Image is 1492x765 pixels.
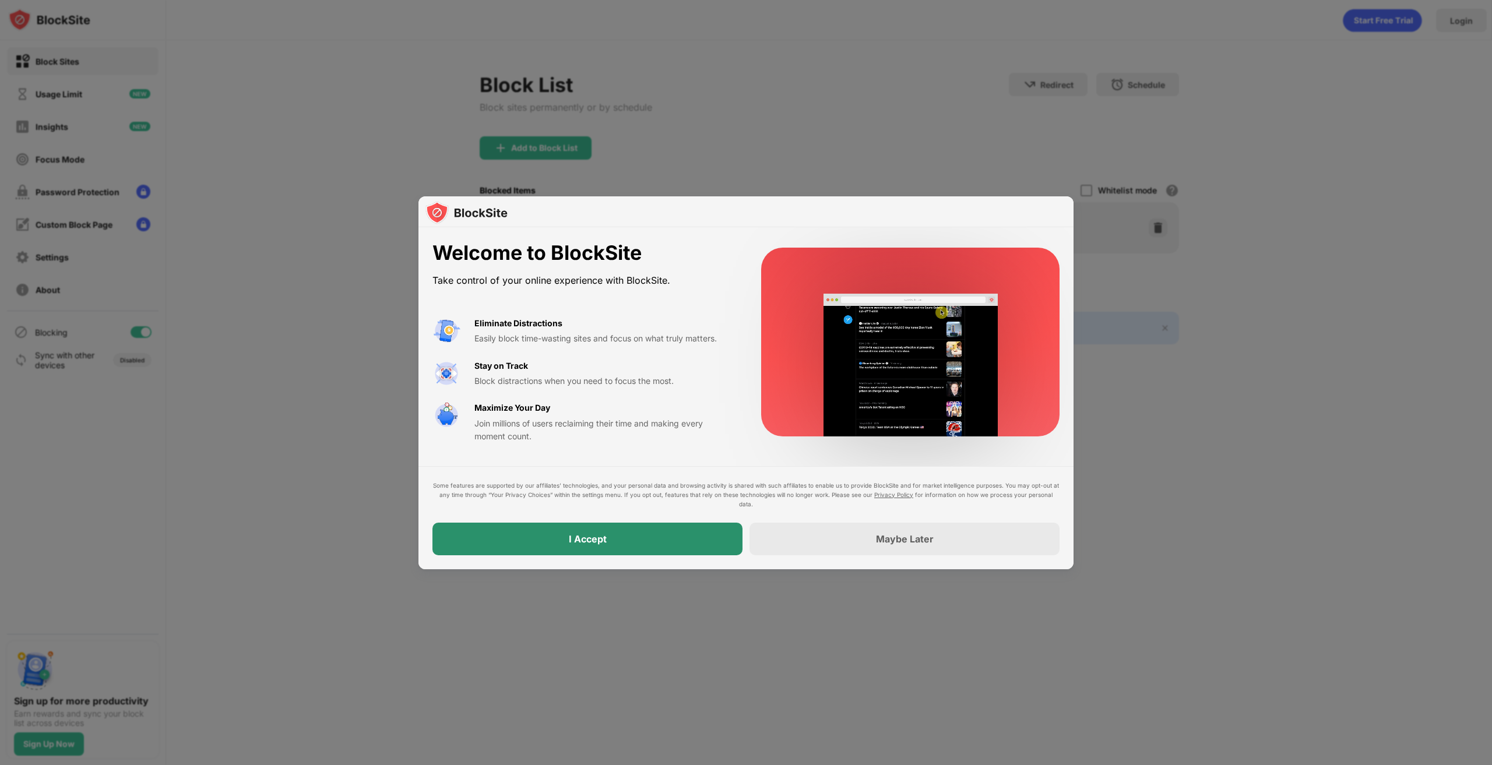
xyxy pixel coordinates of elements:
div: Maybe Later [876,533,934,545]
div: Eliminate Distractions [474,317,562,330]
div: Some features are supported by our affiliates’ technologies, and your personal data and browsing ... [432,481,1060,509]
div: Maximize Your Day [474,401,550,414]
div: Take control of your online experience with BlockSite. [432,272,733,289]
img: value-safe-time.svg [432,401,460,429]
img: logo-blocksite.svg [425,201,508,224]
div: Easily block time-wasting sites and focus on what truly matters. [474,332,733,345]
div: Stay on Track [474,359,528,372]
img: value-avoid-distractions.svg [432,317,460,345]
img: value-focus.svg [432,359,460,387]
a: Privacy Policy [874,491,913,498]
div: Join millions of users reclaiming their time and making every moment count. [474,417,733,443]
div: I Accept [569,533,607,545]
div: Welcome to BlockSite [432,241,733,265]
div: Block distractions when you need to focus the most. [474,375,733,387]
